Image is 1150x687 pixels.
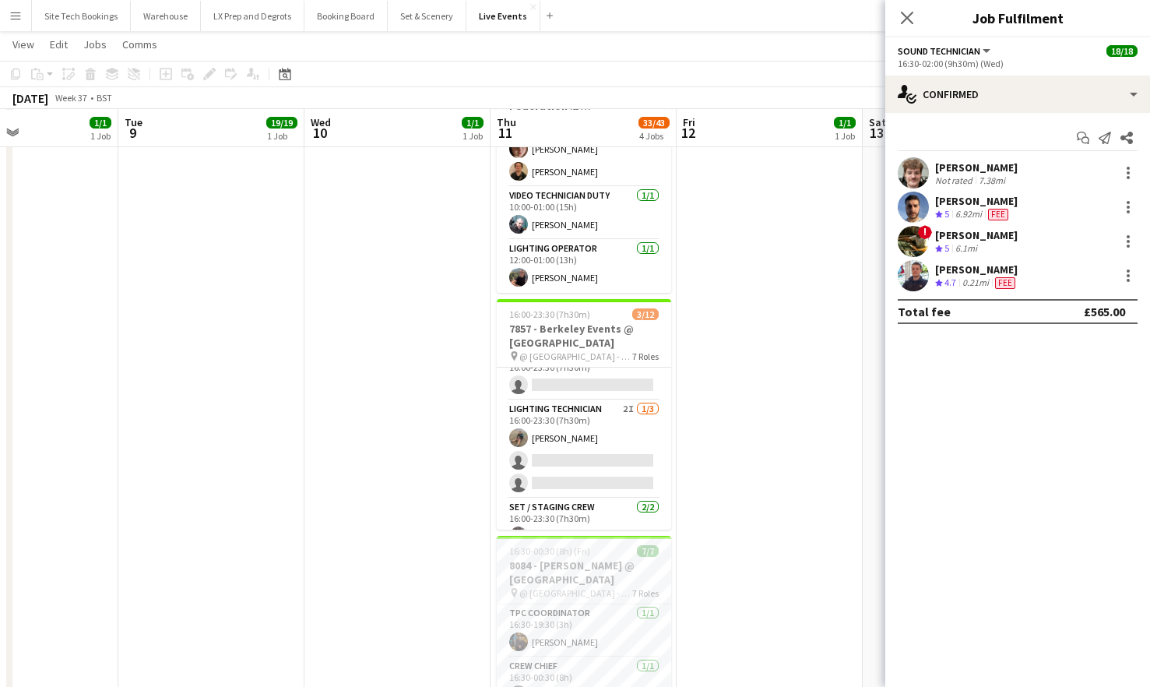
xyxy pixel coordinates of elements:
button: Site Tech Bookings [32,1,131,31]
span: Edit [50,37,68,51]
div: [DATE] [12,90,48,106]
span: 4.7 [944,277,956,288]
a: View [6,34,40,55]
span: Sound Technician [898,45,980,57]
a: Edit [44,34,74,55]
span: 33/43 [638,117,670,129]
span: 7/7 [637,545,659,557]
span: Tue [125,115,142,129]
app-card-role: TPC Coordinator1/116:30-19:30 (3h)[PERSON_NAME] [497,604,671,657]
div: 1 Job [267,130,297,142]
div: 1 Job [835,130,855,142]
button: Booking Board [304,1,388,31]
app-card-role: Lighting Technician2I1/316:00-23:30 (7h30m)[PERSON_NAME] [497,400,671,499]
span: @ [GEOGRAPHIC_DATA] - 8084 [519,587,632,599]
span: 11 [494,124,516,142]
h3: 7857 - Berkeley Events @ [GEOGRAPHIC_DATA] [497,322,671,350]
div: 7.38mi [976,174,1008,186]
span: 13 [867,124,886,142]
div: 0.21mi [959,277,992,290]
button: Live Events [466,1,540,31]
button: Set & Scenery [388,1,466,31]
span: 3/12 [632,308,659,320]
span: @ [GEOGRAPHIC_DATA] - 7857 [519,351,632,362]
app-card-role: Video Technician2/210:00-01:00 (15h)[PERSON_NAME][PERSON_NAME] [497,111,671,187]
a: Comms [116,34,164,55]
span: Comms [122,37,157,51]
span: 19/19 [266,117,297,129]
span: 5 [944,242,949,254]
div: £565.00 [1084,304,1125,319]
span: ! [918,225,932,239]
span: 5 [944,208,949,220]
app-card-role: Set / Staging Crew2/216:00-23:30 (7h30m) [497,499,671,574]
button: Sound Technician [898,45,993,57]
div: Crew has different fees then in role [992,277,1018,290]
h3: 8084 - [PERSON_NAME] @ [GEOGRAPHIC_DATA] [497,558,671,587]
span: Sat [869,115,886,129]
span: 16:00-23:30 (7h30m) [509,308,590,320]
a: Jobs [77,34,113,55]
span: Fee [995,277,1015,289]
span: 12 [681,124,695,142]
span: 18/18 [1106,45,1138,57]
div: 1 Job [90,130,111,142]
span: 7 Roles [632,351,659,362]
div: Confirmed [885,76,1150,113]
div: [PERSON_NAME] [935,194,1018,208]
div: 6.92mi [952,208,985,221]
div: 4 Jobs [639,130,669,142]
app-job-card: 10:00-01:00 (15h) (Fri)13/137920 - Food and Drink Federation @ [GEOGRAPHIC_DATA] 7920 - Food and ... [497,62,671,293]
app-card-role: Crew Chief3I0/116:00-23:30 (7h30m) [497,347,671,400]
span: Fri [683,115,695,129]
button: LX Prep and Degrots [201,1,304,31]
span: Thu [497,115,516,129]
button: Warehouse [131,1,201,31]
span: 1/1 [834,117,856,129]
h3: Job Fulfilment [885,8,1150,28]
div: [PERSON_NAME] [935,160,1018,174]
span: 1/1 [90,117,111,129]
div: 16:30-02:00 (9h30m) (Wed) [898,58,1138,69]
div: 1 Job [462,130,483,142]
div: [PERSON_NAME] [935,262,1018,277]
app-card-role: Video Technician Duty1/110:00-01:00 (15h)[PERSON_NAME] [497,187,671,240]
div: BST [97,92,112,104]
span: Wed [311,115,331,129]
span: View [12,37,34,51]
app-card-role: Lighting Operator1/112:00-01:00 (13h)[PERSON_NAME] [497,240,671,293]
div: 6.1mi [952,242,980,255]
span: Week 37 [51,92,90,104]
span: 10 [308,124,331,142]
div: Total fee [898,304,951,319]
div: Not rated [935,174,976,186]
app-job-card: 16:00-23:30 (7h30m)3/127857 - Berkeley Events @ [GEOGRAPHIC_DATA] @ [GEOGRAPHIC_DATA] - 78577 Rol... [497,299,671,530]
span: 7 Roles [632,587,659,599]
div: [PERSON_NAME] [935,228,1018,242]
span: 1/1 [462,117,484,129]
span: Jobs [83,37,107,51]
span: 16:30-00:30 (8h) (Fri) [509,545,590,557]
span: 9 [122,124,142,142]
div: Crew has different fees then in role [985,208,1011,221]
span: Fee [988,209,1008,220]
